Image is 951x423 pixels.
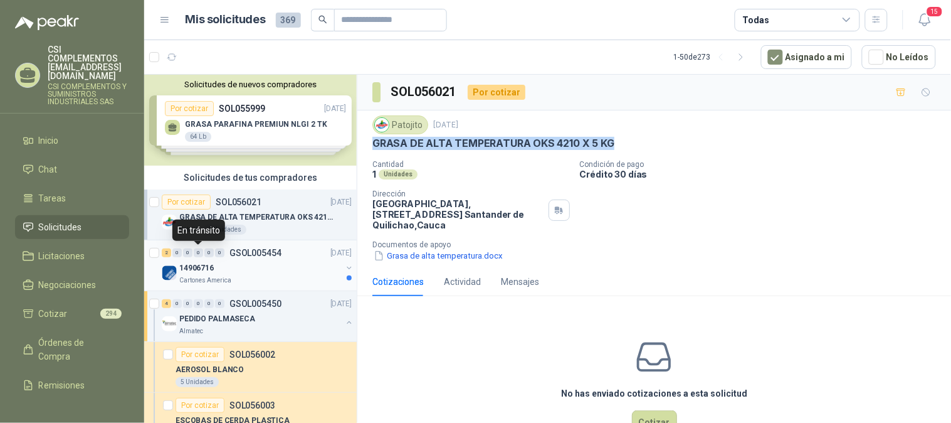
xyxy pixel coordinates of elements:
[39,378,85,392] span: Remisiones
[162,316,177,331] img: Company Logo
[229,299,281,308] p: GSOL005450
[176,377,219,387] div: 5 Unidades
[372,249,504,262] button: Grasa de alta temperatura.docx
[15,331,129,368] a: Órdenes de Compra
[194,249,203,257] div: 0
[100,309,122,319] span: 294
[186,11,266,29] h1: Mis solicitudes
[194,299,203,308] div: 0
[15,244,129,268] a: Licitaciones
[761,45,852,69] button: Asignado a mi
[183,299,192,308] div: 0
[862,45,936,69] button: No Leídos
[15,158,129,181] a: Chat
[149,80,352,89] button: Solicitudes de nuevos compradores
[48,83,129,105] p: CSI COMPLEMENTOS Y SUMINISTROS INDUSTRIALES SAS
[204,299,214,308] div: 0
[39,249,85,263] span: Licitaciones
[162,195,211,210] div: Por cotizar
[330,298,352,310] p: [DATE]
[561,387,747,400] h3: No has enviado cotizaciones a esta solicitud
[372,198,544,230] p: [GEOGRAPHIC_DATA], [STREET_ADDRESS] Santander de Quilichao , Cauca
[15,129,129,153] a: Inicio
[162,296,354,336] a: 4 0 0 0 0 0 GSOL005450[DATE] Company LogoPEDIDO PALMASECAAlmatec
[39,220,82,234] span: Solicitudes
[229,249,281,257] p: GSOL005454
[204,249,214,257] div: 0
[179,326,203,336] p: Almatec
[39,278,97,292] span: Negociaciones
[501,275,539,289] div: Mensajes
[176,398,224,413] div: Por cotizar
[162,245,354,286] a: 2 0 0 0 0 0 GSOL005454[DATE] Company Logo14906716Cartones America
[276,13,301,28] span: 369
[39,134,59,147] span: Inicio
[144,75,357,166] div: Solicitudes de nuevos compradoresPor cotizarSOL055999[DATE] GRASA PARAFINA PREMIUN NLGI 2 TK64 Lb...
[15,302,129,326] a: Cotizar294
[216,198,261,206] p: SOL056021
[179,262,214,274] p: 14906716
[39,307,68,321] span: Cotizar
[15,15,79,30] img: Logo peakr
[179,313,255,325] p: PEDIDO PALMASECA
[913,9,936,31] button: 15
[372,160,570,169] p: Cantidad
[580,160,946,169] p: Condición de pago
[372,115,428,134] div: Patojito
[375,118,389,132] img: Company Logo
[229,401,275,410] p: SOL056003
[179,276,231,286] p: Cartones America
[144,190,357,240] a: Por cotizarSOL056021[DATE] Company LogoGRASA DE ALTA TEMPERATURA OKS 4210 X 5 KGPatojito1 Unidades
[15,186,129,210] a: Tareas
[176,364,244,376] p: AEROSOL BLANCO
[179,211,335,223] p: GRASA DE ALTA TEMPERATURA OKS 4210 X 5 KG
[215,249,224,257] div: 0
[330,196,352,208] p: [DATE]
[162,299,171,308] div: 4
[15,215,129,239] a: Solicitudes
[39,191,66,205] span: Tareas
[926,6,943,18] span: 15
[39,163,58,176] span: Chat
[330,247,352,259] p: [DATE]
[162,215,177,230] img: Company Logo
[372,169,376,179] p: 1
[48,45,129,80] p: CSI COMPLEMENTOS [EMAIL_ADDRESS][DOMAIN_NAME]
[15,373,129,397] a: Remisiones
[39,336,117,363] span: Órdenes de Compra
[176,347,224,362] div: Por cotizar
[215,299,224,308] div: 0
[183,249,192,257] div: 0
[743,13,769,27] div: Todas
[468,85,525,100] div: Por cotizar
[172,299,182,308] div: 0
[144,166,357,190] div: Solicitudes de tus compradores
[379,169,418,179] div: Unidades
[372,240,946,249] p: Documentos de apoyo
[172,249,182,257] div: 0
[580,169,946,179] p: Crédito 30 días
[229,350,275,359] p: SOL056002
[172,220,225,241] div: En tránsito
[144,342,357,393] a: Por cotizarSOL056002AEROSOL BLANCO5 Unidades
[162,265,177,281] img: Company Logo
[674,47,751,67] div: 1 - 50 de 273
[391,82,458,102] h3: SOL056021
[318,15,327,24] span: search
[162,249,171,257] div: 2
[15,273,129,297] a: Negociaciones
[433,119,458,131] p: [DATE]
[372,275,424,289] div: Cotizaciones
[372,137,614,150] p: GRASA DE ALTA TEMPERATURA OKS 4210 X 5 KG
[372,190,544,198] p: Dirección
[444,275,481,289] div: Actividad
